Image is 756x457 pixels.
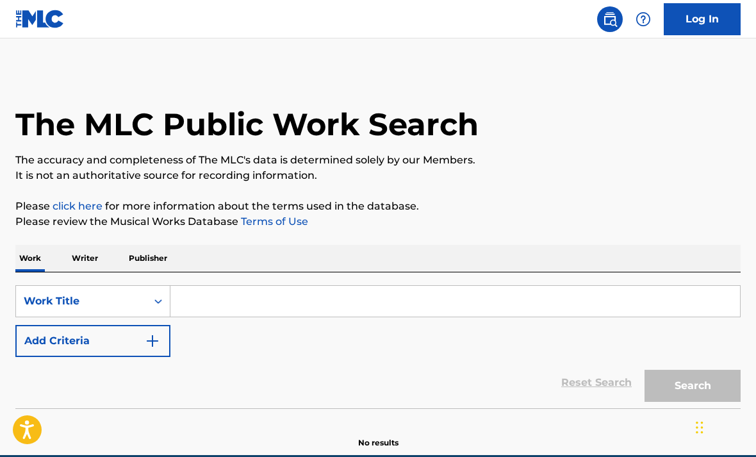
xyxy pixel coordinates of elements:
h1: The MLC Public Work Search [15,105,479,144]
button: Add Criteria [15,325,170,357]
img: 9d2ae6d4665cec9f34b9.svg [145,333,160,349]
p: Please review the Musical Works Database [15,214,741,229]
a: Log In [664,3,741,35]
p: It is not an authoritative source for recording information. [15,168,741,183]
p: The accuracy and completeness of The MLC's data is determined solely by our Members. [15,153,741,168]
div: Work Title [24,294,139,309]
div: Help [630,6,656,32]
a: Public Search [597,6,623,32]
p: Writer [68,245,102,272]
p: Work [15,245,45,272]
p: No results [358,422,399,449]
p: Please for more information about the terms used in the database. [15,199,741,214]
a: Terms of Use [238,215,308,228]
p: Publisher [125,245,171,272]
img: help [636,12,651,27]
form: Search Form [15,285,741,408]
img: search [602,12,618,27]
img: MLC Logo [15,10,65,28]
iframe: Chat Widget [692,395,756,457]
div: Drag [696,408,703,447]
a: click here [53,200,103,212]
